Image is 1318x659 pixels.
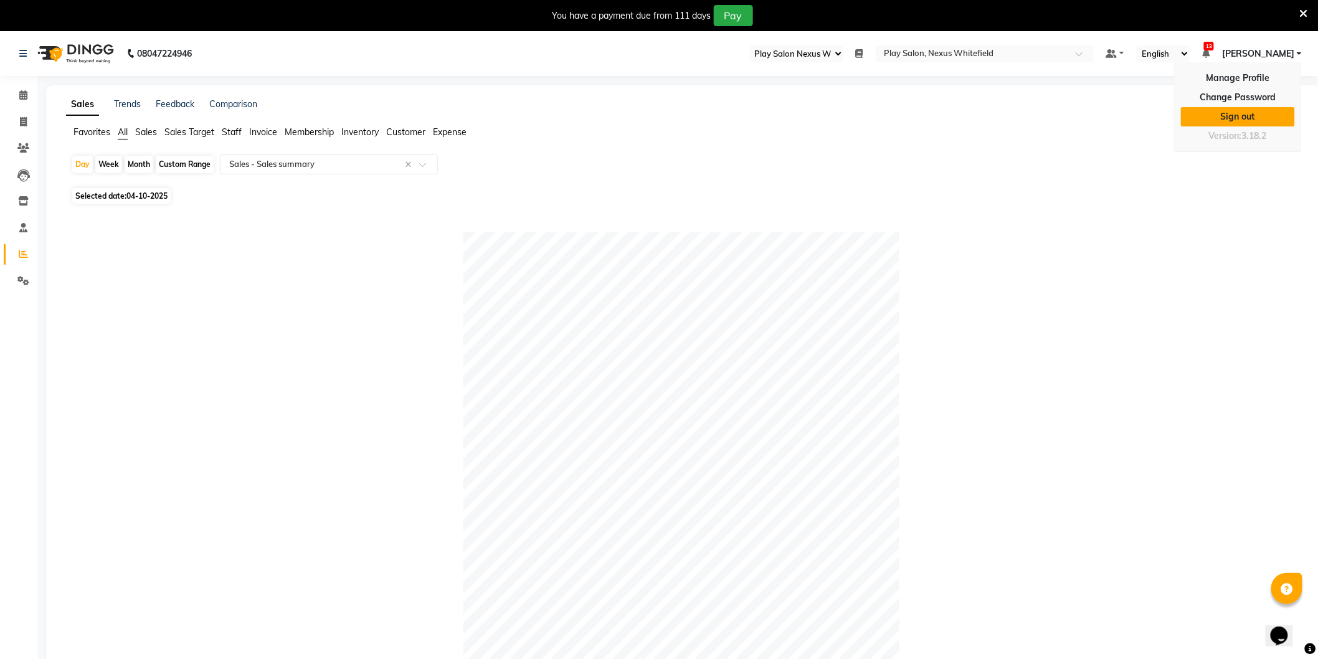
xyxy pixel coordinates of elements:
[156,156,214,173] div: Custom Range
[135,126,157,138] span: Sales
[714,5,753,26] button: Pay
[433,126,467,138] span: Expense
[156,98,194,110] a: Feedback
[1181,107,1295,126] a: Sign out
[118,126,128,138] span: All
[285,126,334,138] span: Membership
[1266,609,1306,647] iframe: chat widget
[209,98,257,110] a: Comparison
[1202,48,1210,59] a: 13
[249,126,277,138] span: Invoice
[1181,69,1295,88] a: Manage Profile
[341,126,379,138] span: Inventory
[1181,88,1295,107] a: Change Password
[72,188,171,204] span: Selected date:
[137,36,192,71] b: 08047224946
[73,126,110,138] span: Favorites
[32,36,117,71] img: logo
[386,126,425,138] span: Customer
[126,191,168,201] span: 04-10-2025
[1204,42,1214,50] span: 13
[72,156,93,173] div: Day
[125,156,153,173] div: Month
[95,156,122,173] div: Week
[552,9,711,22] div: You have a payment due from 111 days
[1222,47,1294,60] span: [PERSON_NAME]
[114,98,141,110] a: Trends
[222,126,242,138] span: Staff
[164,126,214,138] span: Sales Target
[1181,127,1295,145] div: Version:3.18.2
[66,93,99,116] a: Sales
[405,158,415,171] span: Clear all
